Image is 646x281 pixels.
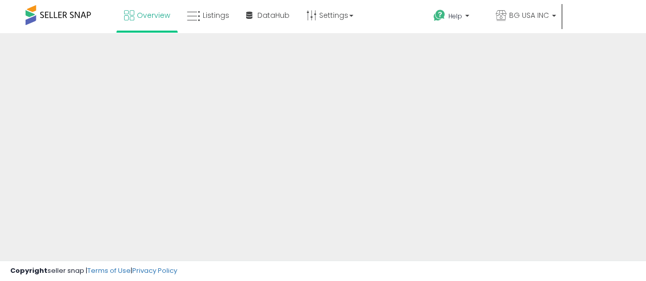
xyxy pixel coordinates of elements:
span: Listings [203,10,229,20]
span: Help [448,12,462,20]
i: Get Help [433,9,446,22]
span: BG USA INC [509,10,549,20]
a: Terms of Use [87,266,131,275]
span: Overview [137,10,170,20]
a: Help [425,2,487,33]
span: DataHub [257,10,290,20]
strong: Copyright [10,266,47,275]
div: seller snap | | [10,266,177,276]
a: Privacy Policy [132,266,177,275]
